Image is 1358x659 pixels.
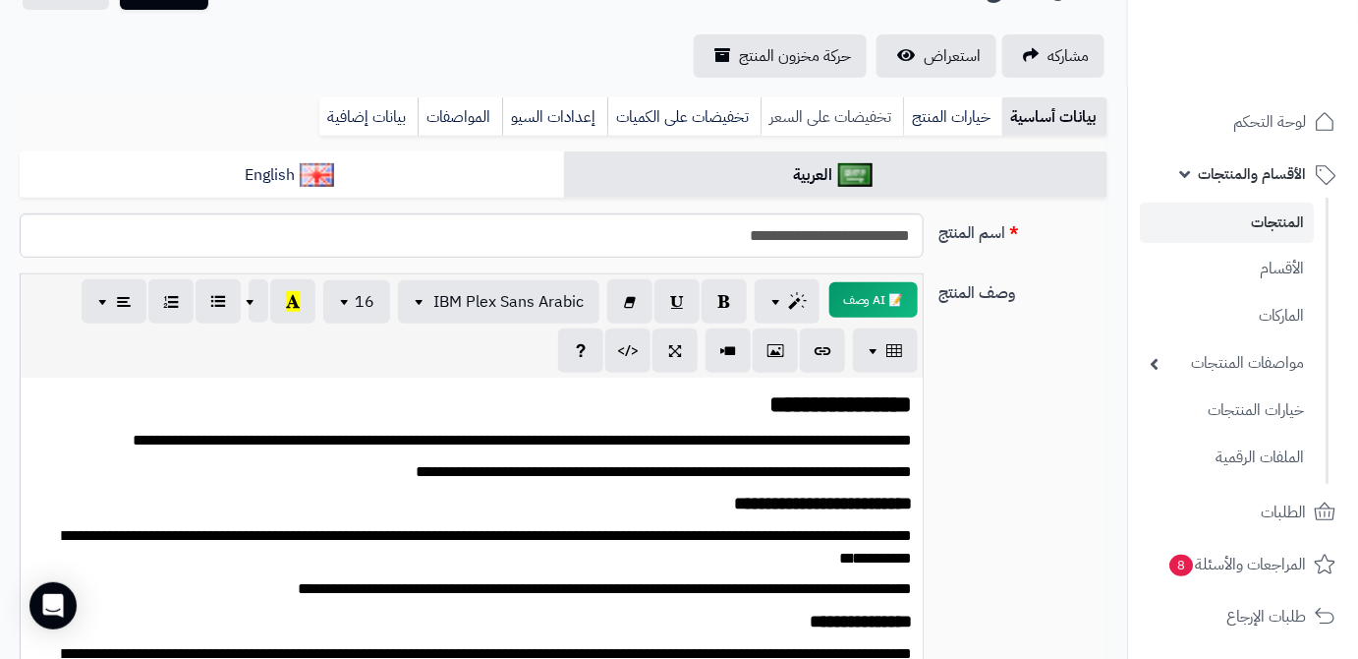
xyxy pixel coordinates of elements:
span: المراجعات والأسئلة [1167,551,1306,578]
button: IBM Plex Sans Arabic [398,280,599,324]
label: وصف المنتج [932,273,1115,305]
a: تخفيضات على الكميات [607,97,761,137]
a: English [20,151,564,200]
a: المنتجات [1140,203,1314,243]
a: مواصفات المنتجات [1140,342,1314,385]
a: المواصفات [418,97,502,137]
a: لوحة التحكم [1140,98,1346,146]
button: 16 [323,280,390,324]
span: طلبات الإرجاع [1226,603,1306,630]
a: مشاركه [1002,34,1104,78]
a: بيانات إضافية [319,97,418,137]
a: طلبات الإرجاع [1140,593,1346,640]
button: 📝 AI وصف [829,282,918,318]
a: إعدادات السيو [502,97,607,137]
img: English [300,163,334,187]
span: الطلبات [1261,499,1306,526]
a: حركة مخزون المنتج [694,34,867,78]
span: 16 [355,290,374,314]
a: الطلبات [1140,489,1346,536]
a: العربية [564,151,1108,200]
div: Open Intercom Messenger [29,582,77,629]
img: العربية [838,163,873,187]
a: الأقسام [1140,248,1314,290]
label: اسم المنتج [932,213,1115,245]
span: 8 [1169,555,1193,576]
a: خيارات المنتج [903,97,1002,137]
span: لوحة التحكم [1233,108,1306,136]
span: الأقسام والمنتجات [1198,160,1306,188]
span: استعراض [924,44,981,68]
img: logo-2.png [1224,52,1339,93]
span: حركة مخزون المنتج [739,44,851,68]
a: بيانات أساسية [1002,97,1107,137]
a: خيارات المنتجات [1140,389,1314,432]
a: الماركات [1140,295,1314,337]
a: تخفيضات على السعر [761,97,903,137]
a: الملفات الرقمية [1140,437,1314,479]
span: مشاركه [1047,44,1089,68]
a: المراجعات والأسئلة8 [1140,541,1346,588]
span: IBM Plex Sans Arabic [433,290,584,314]
a: استعراض [877,34,996,78]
